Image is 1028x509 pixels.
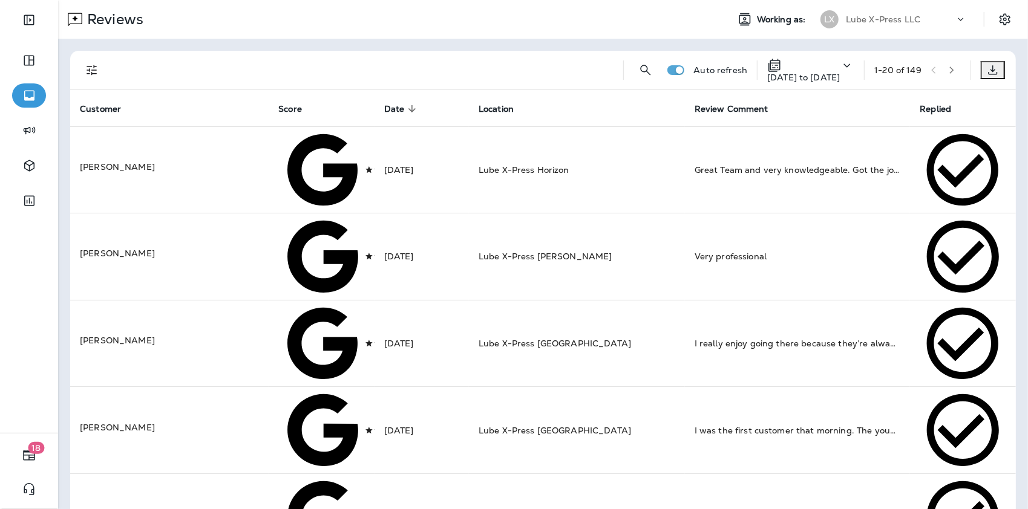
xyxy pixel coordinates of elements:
p: [PERSON_NAME] [80,247,259,259]
span: 5 Stars [365,337,407,348]
button: Export as CSV [981,61,1005,79]
button: Filters [80,58,104,82]
p: Reviews [82,10,143,28]
div: 1 - 20 of 149 [874,65,922,75]
span: Lube X-Press [GEOGRAPHIC_DATA] [479,425,631,436]
span: Working as: [757,15,808,25]
span: Location [479,103,529,114]
span: Score [278,103,318,114]
td: [DATE] [375,126,469,213]
span: Replied [920,104,951,114]
span: 5 Stars [365,250,407,261]
span: Customer [80,103,137,114]
td: [DATE] [375,387,469,474]
span: Lube X-Press [GEOGRAPHIC_DATA] [479,338,631,349]
div: LX [820,10,839,28]
span: 5 Stars [365,163,407,174]
span: Score [278,104,302,114]
button: Settings [994,8,1016,30]
span: Replied [920,103,967,114]
button: Search Reviews [633,58,658,82]
span: Date [384,104,405,114]
span: 18 [28,442,45,454]
span: Lube X-Press [PERSON_NAME] [479,251,612,262]
p: Auto refresh [694,65,748,75]
p: Lube X-Press LLC [846,15,920,24]
span: Review Comment [695,103,784,114]
p: [PERSON_NAME] [80,161,259,173]
span: Lube X-Press Horizon [479,164,569,175]
p: [DATE] to [DATE] [767,73,840,82]
div: Great Team and very knowledgeable. Got the job done quickly which also very clean. Offered water ... [695,164,901,176]
div: I was the first customer that morning. The young men that worked on my car were nothing but AMAZI... [695,424,901,436]
span: Customer [80,104,121,114]
button: Expand Sidebar [12,8,46,32]
span: 5 Stars [365,424,407,435]
span: Date [384,103,421,114]
button: 18 [12,443,46,467]
td: [DATE] [375,300,469,387]
span: Review Comment [695,104,768,114]
p: [PERSON_NAME] [80,334,259,346]
div: Very professional [695,250,901,262]
p: [PERSON_NAME] [80,421,259,433]
td: [DATE] [375,213,469,300]
div: I really enjoy going there because they’re always next-door of my house plus they give good servi... [695,337,901,349]
span: Location [479,104,514,114]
